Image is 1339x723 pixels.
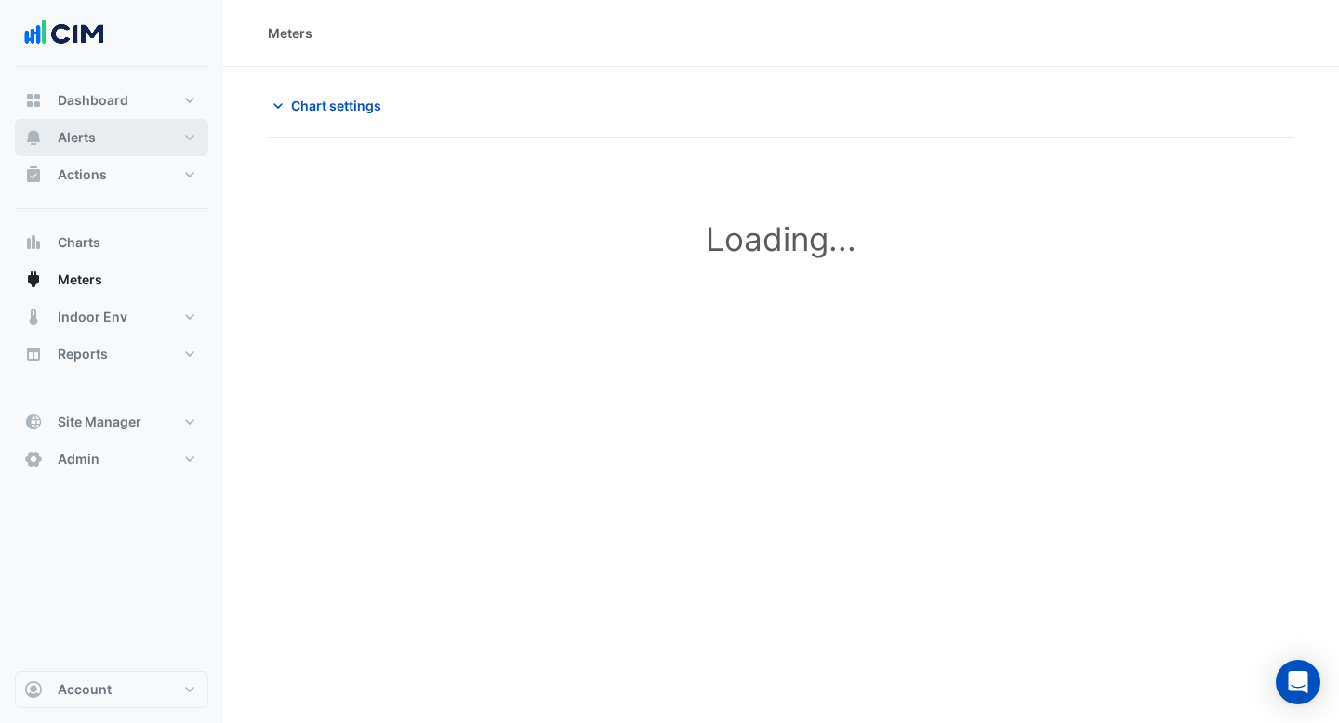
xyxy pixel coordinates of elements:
span: Meters [58,270,102,289]
app-icon: Actions [24,165,43,184]
span: Site Manager [58,413,141,431]
button: Alerts [15,119,208,156]
button: Chart settings [268,89,393,122]
div: Meters [268,23,312,43]
app-icon: Meters [24,270,43,289]
button: Admin [15,440,208,478]
app-icon: Admin [24,450,43,468]
app-icon: Indoor Env [24,308,43,326]
span: Chart settings [291,96,381,115]
button: Indoor Env [15,298,208,335]
span: Charts [58,233,100,252]
app-icon: Reports [24,345,43,363]
button: Dashboard [15,82,208,119]
span: Alerts [58,128,96,147]
app-icon: Site Manager [24,413,43,431]
span: Reports [58,345,108,363]
button: Reports [15,335,208,373]
h1: Loading... [298,219,1265,258]
img: Company Logo [22,15,106,52]
app-icon: Charts [24,233,43,252]
span: Admin [58,450,99,468]
div: Open Intercom Messenger [1276,660,1320,704]
button: Meters [15,261,208,298]
button: Actions [15,156,208,193]
button: Site Manager [15,403,208,440]
span: Actions [58,165,107,184]
button: Charts [15,224,208,261]
app-icon: Dashboard [24,91,43,110]
span: Dashboard [58,91,128,110]
button: Account [15,671,208,708]
span: Account [58,680,112,699]
app-icon: Alerts [24,128,43,147]
span: Indoor Env [58,308,127,326]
